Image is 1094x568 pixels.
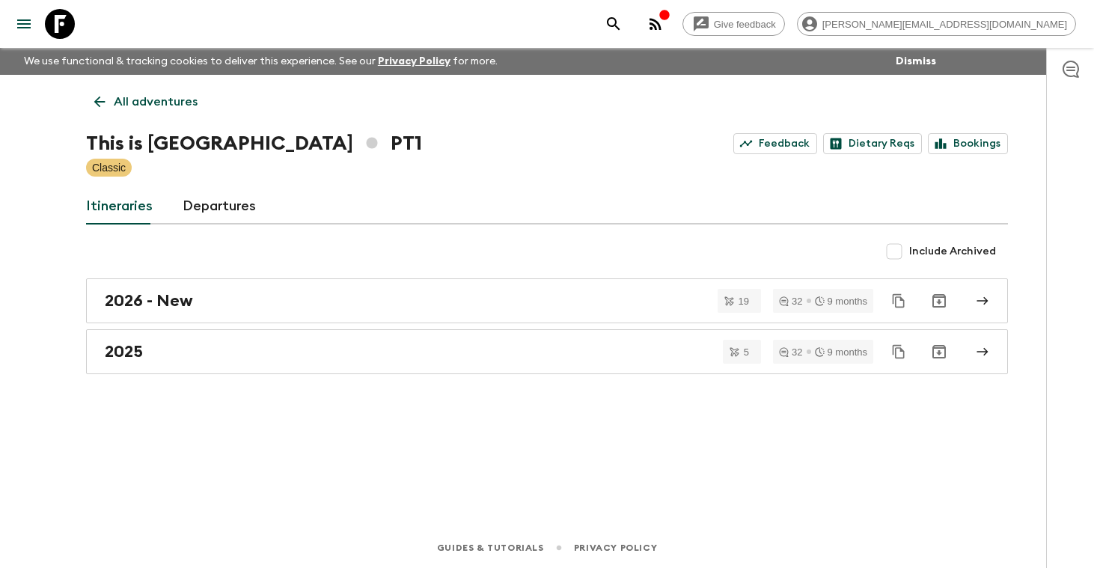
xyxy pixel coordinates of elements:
[706,19,784,30] span: Give feedback
[924,337,954,367] button: Archive
[105,342,143,361] h2: 2025
[909,244,996,259] span: Include Archived
[574,540,657,556] a: Privacy Policy
[730,296,758,306] span: 19
[86,189,153,225] a: Itineraries
[779,347,802,357] div: 32
[92,160,126,175] p: Classic
[86,129,422,159] h1: This is [GEOGRAPHIC_DATA] PT1
[183,189,256,225] a: Departures
[86,329,1008,374] a: 2025
[924,286,954,316] button: Archive
[86,278,1008,323] a: 2026 - New
[378,56,450,67] a: Privacy Policy
[599,9,629,39] button: search adventures
[885,287,912,314] button: Duplicate
[797,12,1076,36] div: [PERSON_NAME][EMAIL_ADDRESS][DOMAIN_NAME]
[682,12,785,36] a: Give feedback
[105,291,193,311] h2: 2026 - New
[885,338,912,365] button: Duplicate
[437,540,544,556] a: Guides & Tutorials
[815,347,867,357] div: 9 months
[9,9,39,39] button: menu
[735,347,758,357] span: 5
[892,51,940,72] button: Dismiss
[928,133,1008,154] a: Bookings
[823,133,922,154] a: Dietary Reqs
[779,296,802,306] div: 32
[814,19,1075,30] span: [PERSON_NAME][EMAIL_ADDRESS][DOMAIN_NAME]
[18,48,504,75] p: We use functional & tracking cookies to deliver this experience. See our for more.
[86,87,206,117] a: All adventures
[114,93,198,111] p: All adventures
[733,133,817,154] a: Feedback
[815,296,867,306] div: 9 months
